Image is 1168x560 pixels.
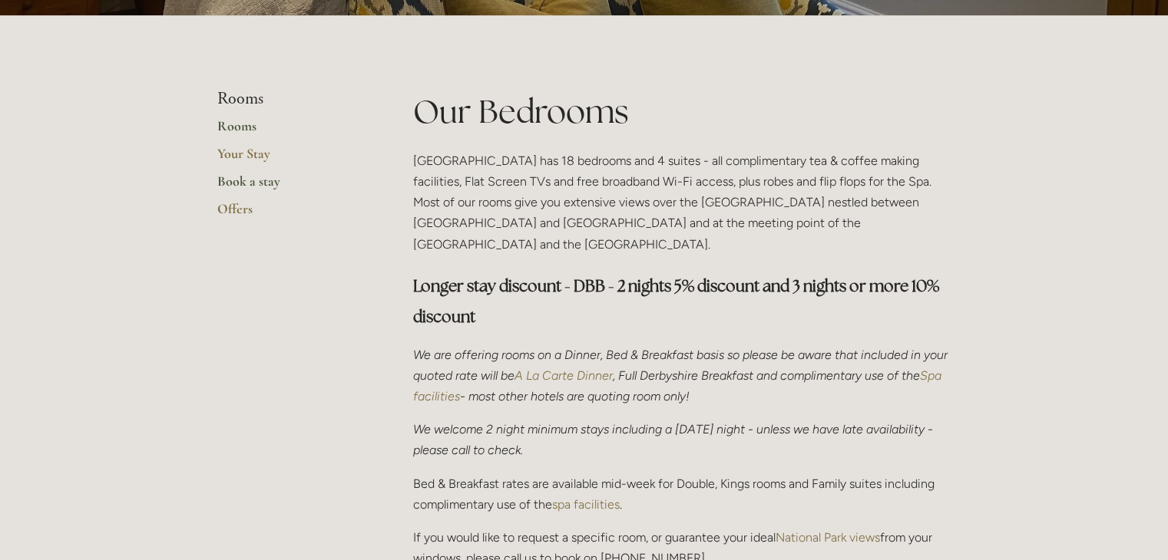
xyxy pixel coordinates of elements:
a: A La Carte Dinner [515,368,613,383]
em: We welcome 2 night minimum stays including a [DATE] night - unless we have late availability - pl... [413,422,936,457]
em: We are offering rooms on a Dinner, Bed & Breakfast basis so please be aware that included in your... [413,348,951,383]
li: Rooms [217,89,364,109]
p: [GEOGRAPHIC_DATA] has 18 bedrooms and 4 suites - all complimentary tea & coffee making facilities... [413,150,951,255]
a: Rooms [217,117,364,145]
h1: Our Bedrooms [413,89,951,134]
a: Your Stay [217,145,364,173]
em: , Full Derbyshire Breakfast and complimentary use of the [613,368,920,383]
em: - most other hotels are quoting room only! [460,389,690,404]
strong: Longer stay discount - DBB - 2 nights 5% discount and 3 nights or more 10% discount [413,275,942,327]
a: Offers [217,200,364,228]
a: National Park views [776,530,880,545]
a: spa facilities [552,497,620,512]
a: Book a stay [217,173,364,200]
p: Bed & Breakfast rates are available mid-week for Double, Kings rooms and Family suites including ... [413,473,951,515]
